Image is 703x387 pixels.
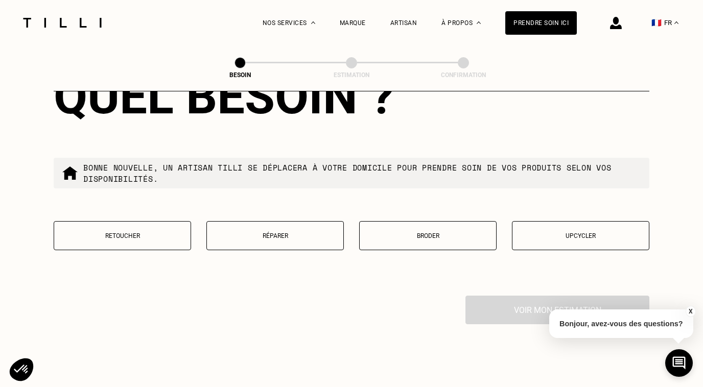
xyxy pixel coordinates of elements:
[54,68,649,125] div: Quel besoin ?
[54,221,191,250] button: Retoucher
[206,221,344,250] button: Réparer
[651,18,662,28] span: 🇫🇷
[300,71,403,79] div: Estimation
[512,221,649,250] button: Upcycler
[340,19,366,27] a: Marque
[311,21,315,24] img: Menu déroulant
[685,306,695,317] button: X
[505,11,577,35] a: Prendre soin ici
[59,232,185,239] p: Retoucher
[62,165,78,181] img: commande à domicile
[549,309,693,338] p: Bonjour, avez-vous des questions?
[412,71,514,79] div: Confirmation
[477,21,481,24] img: Menu déroulant à propos
[359,221,497,250] button: Broder
[83,162,641,184] p: Bonne nouvelle, un artisan tilli se déplacera à votre domicile pour prendre soin de vos produits ...
[610,17,622,29] img: icône connexion
[390,19,417,27] a: Artisan
[365,232,491,239] p: Broder
[674,21,678,24] img: menu déroulant
[189,71,291,79] div: Besoin
[518,232,644,239] p: Upcycler
[19,18,105,28] img: Logo du service de couturière Tilli
[212,232,338,239] p: Réparer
